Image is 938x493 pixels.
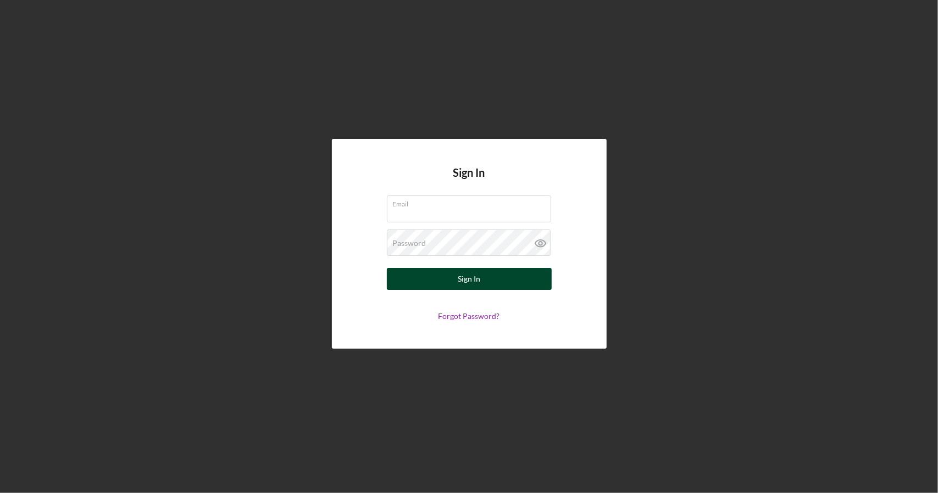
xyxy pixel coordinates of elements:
div: Sign In [458,268,480,290]
label: Password [393,239,426,248]
a: Forgot Password? [439,311,500,321]
button: Sign In [387,268,552,290]
h4: Sign In [453,166,485,195]
label: Email [393,196,551,208]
